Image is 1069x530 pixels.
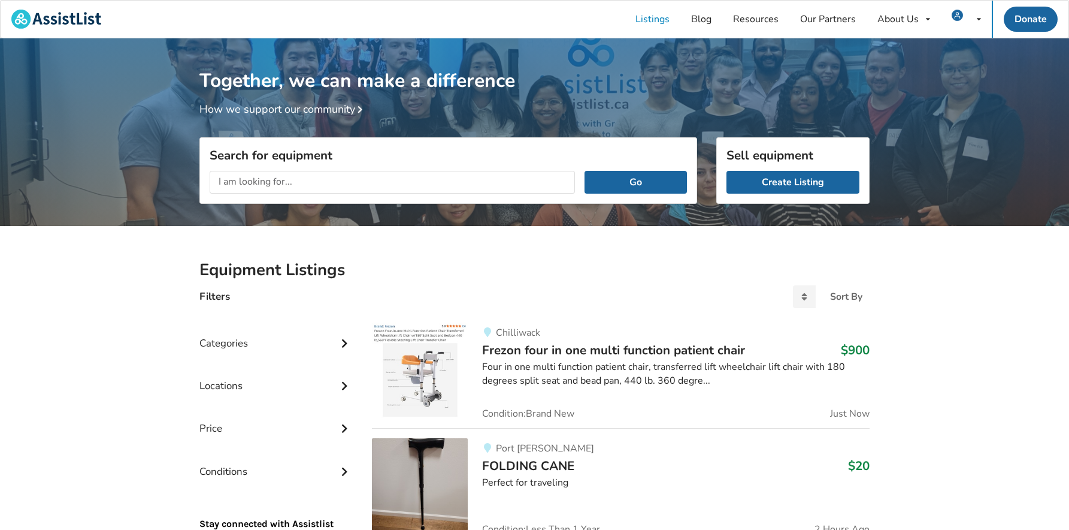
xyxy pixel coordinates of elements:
div: About Us [877,14,919,24]
img: mobility-frezon four in one multi function patient chair [372,323,468,418]
a: mobility-frezon four in one multi function patient chairChilliwackFrezon four in one multi functi... [372,323,870,428]
div: Locations [199,356,353,398]
a: Our Partners [789,1,867,38]
span: Port [PERSON_NAME] [496,442,594,455]
a: Listings [625,1,680,38]
h3: Search for equipment [210,147,687,163]
span: Chilliwack [496,326,540,339]
img: user icon [952,10,963,21]
div: Sort By [830,292,862,302]
h3: Sell equipment [726,147,859,163]
a: Donate [1004,7,1058,32]
a: Resources [722,1,789,38]
img: assistlist-logo [11,10,101,29]
h3: $20 [848,458,870,474]
a: How we support our community [199,102,367,116]
div: Categories [199,313,353,356]
span: Just Now [830,409,870,418]
div: Four in one multi function patient chair, transferred lift wheelchair lift chair with 180 degrees... [482,360,870,388]
h1: Together, we can make a difference [199,38,870,93]
div: Conditions [199,441,353,484]
span: Frezon four in one multi function patient chair [482,342,745,359]
input: I am looking for... [210,171,575,194]
div: Perfect for traveling [482,476,870,490]
h4: Filters [199,290,230,303]
a: Blog [680,1,722,38]
div: Price [199,398,353,441]
a: Create Listing [726,171,859,194]
span: Condition: Brand New [482,409,574,418]
h3: $900 [841,342,870,358]
button: Go [585,171,687,194]
h2: Equipment Listings [199,260,870,281]
span: FOLDING CANE [482,457,574,474]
